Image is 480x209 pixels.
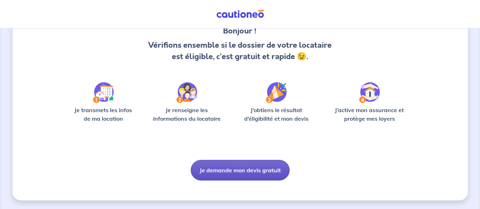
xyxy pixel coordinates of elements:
img: /static/bfff1cf634d835d9112899e6a3df1a5d/Step-4.svg [359,82,380,103]
p: Vérifions ensemble si le dossier de votre locataire est éligible, c’est gratuit et rapide 😉. [146,40,334,62]
h3: Bonjour ! [146,25,334,37]
p: Je renseigne les informations du locataire [149,106,225,123]
img: Cautioneo [213,10,267,19]
img: /static/c0a346edaed446bb123850d2d04ad552/Step-2.svg [176,82,197,103]
p: J’obtiens le résultat d’éligibilité et mon devis [236,106,317,123]
img: /static/f3e743aab9439237c3e2196e4328bba9/Step-3.svg [266,82,287,103]
img: /static/90a569abe86eec82015bcaae536bd8e6/Step-1.svg [93,82,114,103]
p: J’active mon assurance et protège mes loyers [328,106,411,123]
p: Je transmets les infos de ma location [69,106,137,123]
button: Je demande mon devis gratuit [191,160,290,181]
